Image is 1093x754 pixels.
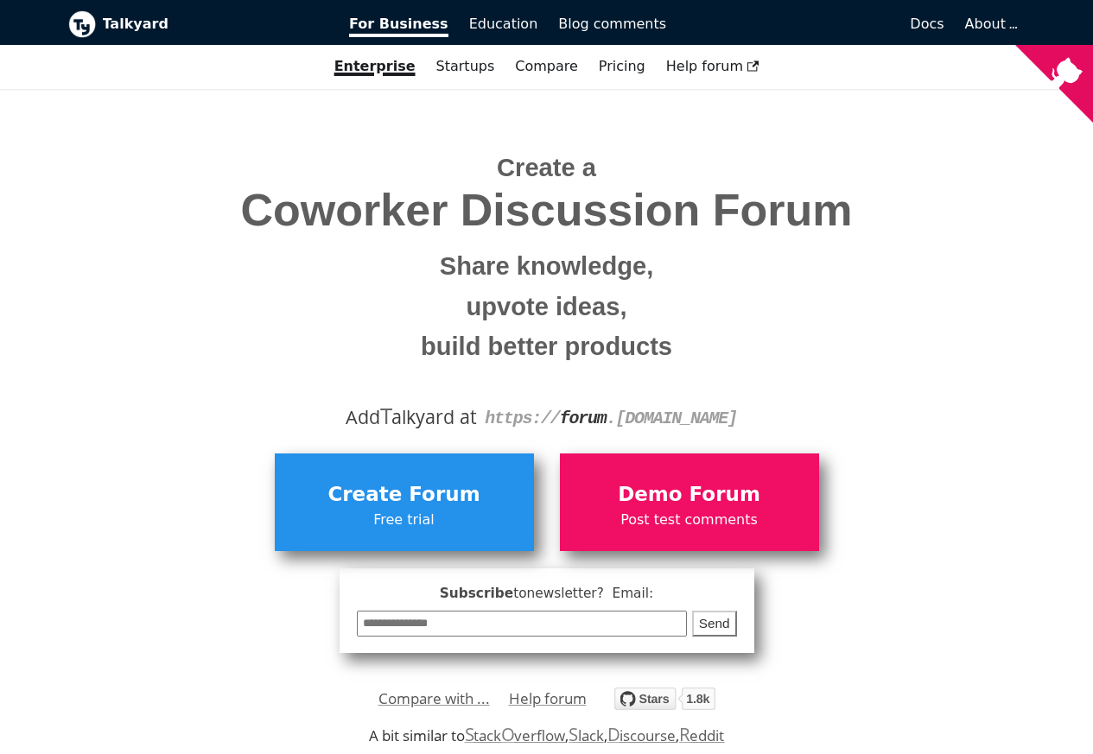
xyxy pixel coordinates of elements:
span: Create a [497,154,596,181]
small: build better products [81,326,1013,367]
img: Talkyard logo [68,10,96,38]
b: Talkyard [103,13,326,35]
span: D [607,722,620,746]
span: Help forum [666,58,759,74]
img: talkyard.svg [614,687,715,710]
span: Post test comments [569,509,810,531]
a: Blog comments [548,10,677,39]
span: Free trial [283,509,525,531]
a: Compare with ... [378,686,490,712]
span: T [380,400,392,431]
a: Reddit [679,725,724,745]
a: Enterprise [324,52,426,81]
span: S [569,722,578,746]
small: upvote ideas, [81,287,1013,327]
a: Help forum [509,686,587,712]
small: Share knowledge, [81,246,1013,287]
span: Education [469,16,538,32]
a: For Business [339,10,459,39]
a: Talkyard logoTalkyard [68,10,326,38]
code: https:// . [DOMAIN_NAME] [485,409,737,428]
a: Discourse [607,725,676,745]
a: StackOverflow [465,725,566,745]
span: S [465,722,474,746]
span: For Business [349,16,448,37]
a: Education [459,10,549,39]
a: Slack [569,725,603,745]
a: Pricing [588,52,656,81]
strong: forum [560,409,607,428]
a: Star debiki/talkyard on GitHub [614,690,715,715]
div: Add alkyard at [81,402,1013,432]
span: Docs [910,16,944,32]
span: Coworker Discussion Forum [81,186,1013,235]
span: Demo Forum [569,478,810,511]
span: Create Forum [283,478,525,511]
button: Send [692,611,737,637]
a: Compare [515,58,578,74]
a: Help forum [656,52,770,81]
a: Create ForumFree trial [275,453,534,550]
a: About [965,16,1015,32]
span: Blog comments [558,16,666,32]
a: Docs [677,10,955,39]
span: to newsletter ? Email: [513,586,653,601]
span: Subscribe [357,583,737,605]
span: O [501,722,515,746]
a: Startups [426,52,505,81]
a: Demo ForumPost test comments [560,453,819,550]
span: R [679,722,690,746]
